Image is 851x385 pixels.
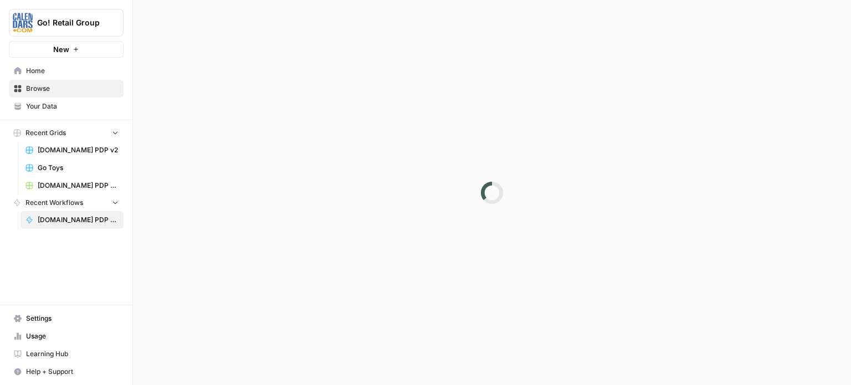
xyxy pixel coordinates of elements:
span: Usage [26,331,119,341]
a: Usage [9,327,124,345]
img: Go! Retail Group Logo [13,13,33,33]
span: Recent Grids [25,128,66,138]
a: Settings [9,310,124,327]
span: Settings [26,314,119,324]
span: Help + Support [26,367,119,377]
span: [DOMAIN_NAME] PDP Enrichment [38,215,119,225]
a: [DOMAIN_NAME] PDP v2 [20,141,124,159]
a: Go Toys [20,159,124,177]
span: Your Data [26,101,119,111]
a: Browse [9,80,124,97]
span: Browse [26,84,119,94]
span: Go Toys [38,163,119,173]
a: [DOMAIN_NAME] PDP Enrichment [20,211,124,229]
span: Home [26,66,119,76]
button: Help + Support [9,363,124,381]
button: Recent Grids [9,125,124,141]
a: [DOMAIN_NAME] PDP Enrichment Grid [20,177,124,194]
span: Go! Retail Group [37,17,104,28]
a: Learning Hub [9,345,124,363]
a: Your Data [9,97,124,115]
span: New [53,44,69,55]
span: [DOMAIN_NAME] PDP Enrichment Grid [38,181,119,191]
span: Learning Hub [26,349,119,359]
button: New [9,41,124,58]
a: Home [9,62,124,80]
span: Recent Workflows [25,198,83,208]
button: Workspace: Go! Retail Group [9,9,124,37]
button: Recent Workflows [9,194,124,211]
span: [DOMAIN_NAME] PDP v2 [38,145,119,155]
